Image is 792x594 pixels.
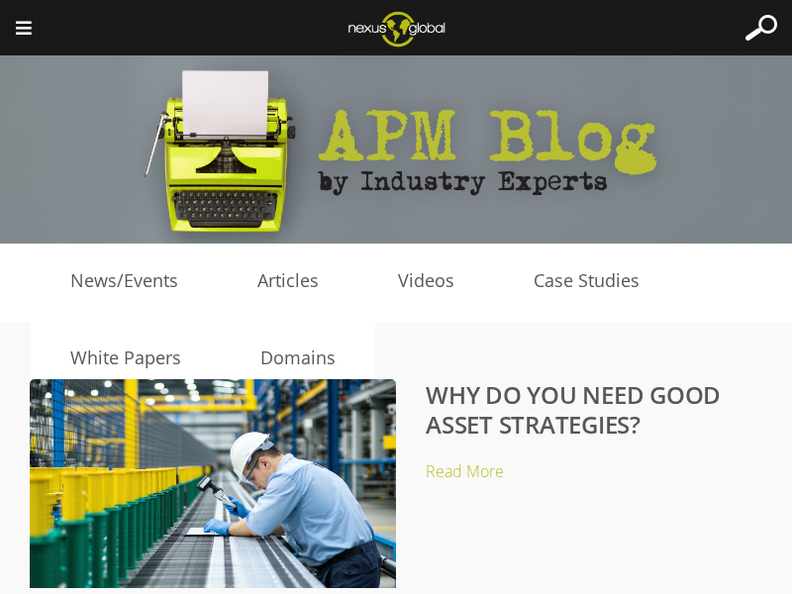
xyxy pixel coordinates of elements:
[31,266,218,296] a: News/Events
[426,460,504,482] a: Read More
[333,5,460,52] img: Nexus Global
[494,266,679,296] a: Case Studies
[218,266,358,296] a: Articles
[30,379,396,588] img: WHY DO YOU NEED GOOD ASSET STRATEGIES?
[358,266,494,296] a: Videos
[426,378,721,441] a: WHY DO YOU NEED GOOD ASSET STRATEGIES?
